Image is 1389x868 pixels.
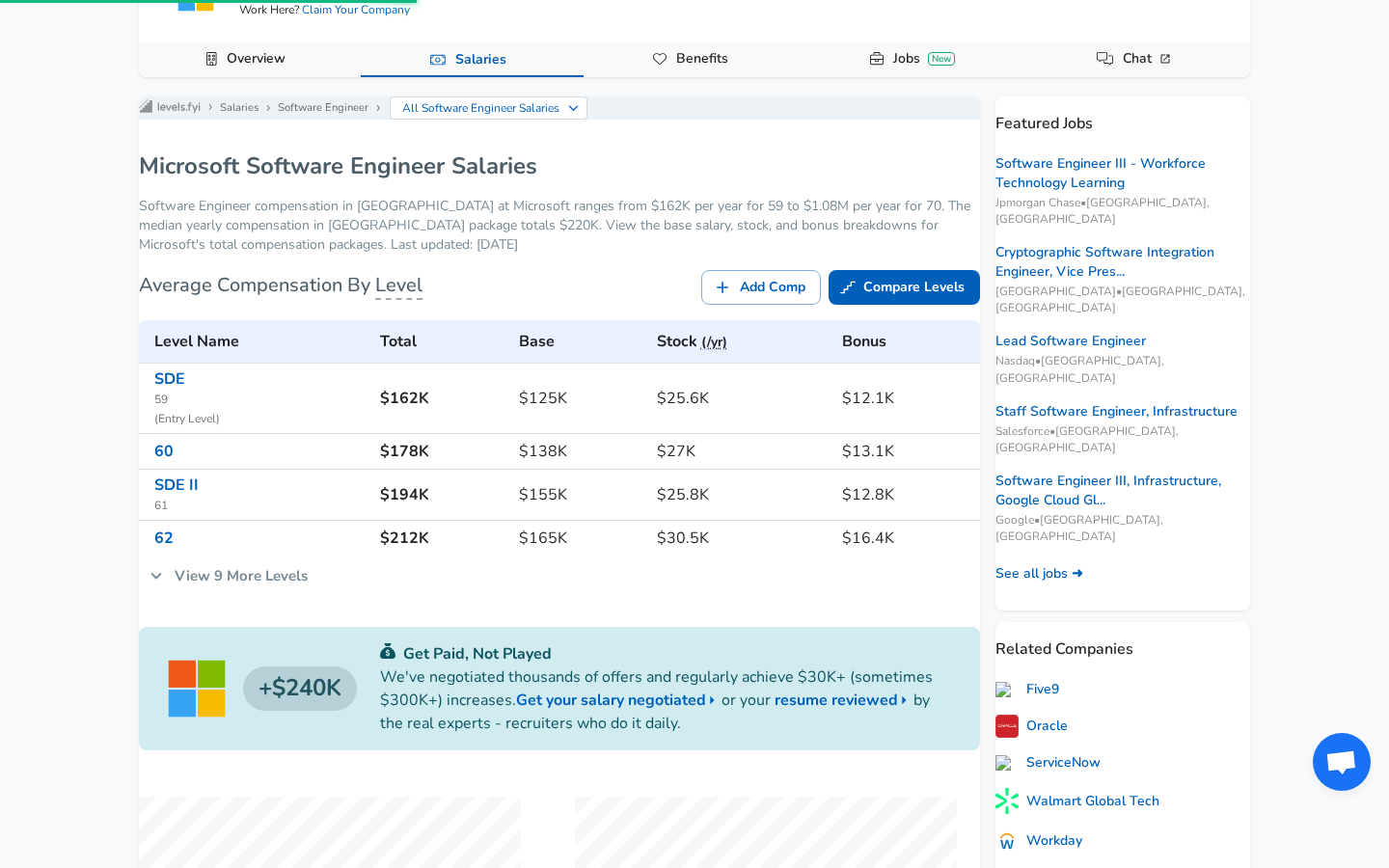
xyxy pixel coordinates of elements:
[995,788,1019,814] img: yzsIHjJ.png
[829,270,980,306] a: Compare Levels
[448,43,514,76] a: Salaries
[166,658,357,719] a: Microsoft logo$240K
[701,331,727,355] button: (/yr)
[995,96,1250,135] p: Featured Jobs
[519,385,640,412] h6: $125K
[701,270,821,306] a: Add Comp
[995,195,1250,228] span: Jpmorgan Chase • [GEOGRAPHIC_DATA], [GEOGRAPHIC_DATA]
[380,642,953,665] p: Get Paid, Not Played
[139,42,1250,77] div: Company Data Navigation
[775,689,913,712] a: resume reviewed
[243,666,357,711] h4: $240K
[995,829,1082,853] a: Workday
[154,328,365,355] h6: Level Name
[657,481,827,508] h6: $25.8K
[139,150,537,181] h1: Microsoft Software Engineer Salaries
[1313,733,1371,791] div: Open chat
[995,680,1059,699] a: Five9
[139,320,980,556] table: Microsoft's Software Engineer levels
[995,284,1250,316] span: [GEOGRAPHIC_DATA] • [GEOGRAPHIC_DATA], [GEOGRAPHIC_DATA]
[154,441,174,462] a: 60
[657,328,827,355] h6: Stock
[995,402,1238,421] a: Staff Software Engineer, Infrastructure
[995,715,1068,738] a: Oracle
[380,665,953,735] p: We've negotiated thousands of offers and regularly achieve $30K+ (sometimes $300K+) increases. or...
[657,438,827,465] h6: $27K
[995,682,1019,697] img: five9.com
[995,564,1083,583] a: See all jobs ➜
[519,481,640,508] h6: $155K
[657,525,827,552] h6: $30.5K
[139,556,318,596] a: View 9 More Levels
[995,154,1250,193] a: Software Engineer III - Workforce Technology Learning
[842,385,972,412] h6: $12.1K
[995,788,1159,814] a: Walmart Global Tech
[519,525,640,552] h6: $165K
[166,658,228,719] img: Microsoft logo
[139,197,980,255] p: Software Engineer compensation in [GEOGRAPHIC_DATA] at Microsoft ranges from $162K per year for 5...
[995,753,1101,773] a: ServiceNow
[220,100,259,116] a: Salaries
[154,497,365,516] span: 61
[380,438,504,465] h6: $178K
[995,243,1250,282] a: Cryptographic Software Integration Engineer, Vice Pres...
[842,438,972,465] h6: $13.1K
[995,472,1250,510] a: Software Engineer III, Infrastructure, Google Cloud Gl...
[402,99,560,117] p: All Software Engineer Salaries
[995,353,1250,386] span: Nasdaq • [GEOGRAPHIC_DATA], [GEOGRAPHIC_DATA]
[995,622,1250,661] p: Related Companies
[928,52,955,66] div: New
[516,689,722,712] a: Get your salary negotiated
[302,2,410,17] a: Claim Your Company
[139,270,422,301] h6: Average Compensation By
[380,385,504,412] h6: $162K
[154,368,185,390] a: SDE
[995,423,1250,456] span: Salesforce • [GEOGRAPHIC_DATA], [GEOGRAPHIC_DATA]
[668,42,736,75] a: Benefits
[842,328,972,355] h6: Bonus
[380,643,395,659] img: svg+xml;base64,PHN2ZyB4bWxucz0iaHR0cDovL3d3dy53My5vcmcvMjAwMC9zdmciIGZpbGw9IiMwYzU0NjAiIHZpZXdCb3...
[154,528,174,549] a: 62
[154,391,365,410] span: 59
[657,385,827,412] h6: $25.6K
[995,829,1019,853] img: EBLuuV7.png
[885,42,963,75] a: JobsNew
[995,332,1146,351] a: Lead Software Engineer
[519,438,640,465] h6: $138K
[278,100,368,116] a: Software Engineer
[842,525,972,552] h6: $16.4K
[380,525,504,552] h6: $212K
[154,475,199,496] a: SDE II
[375,272,422,300] span: Level
[995,755,1019,771] img: servicenow.com
[219,42,293,75] a: Overview
[1115,42,1182,75] a: Chat
[380,328,504,355] h6: Total
[380,481,504,508] h6: $194K
[995,512,1250,545] span: Google • [GEOGRAPHIC_DATA], [GEOGRAPHIC_DATA]
[239,2,410,18] span: Work Here?
[519,328,640,355] h6: Base
[154,410,365,429] span: ( Entry Level )
[842,481,972,508] h6: $12.8K
[995,715,1019,738] img: 3gmaNiX.png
